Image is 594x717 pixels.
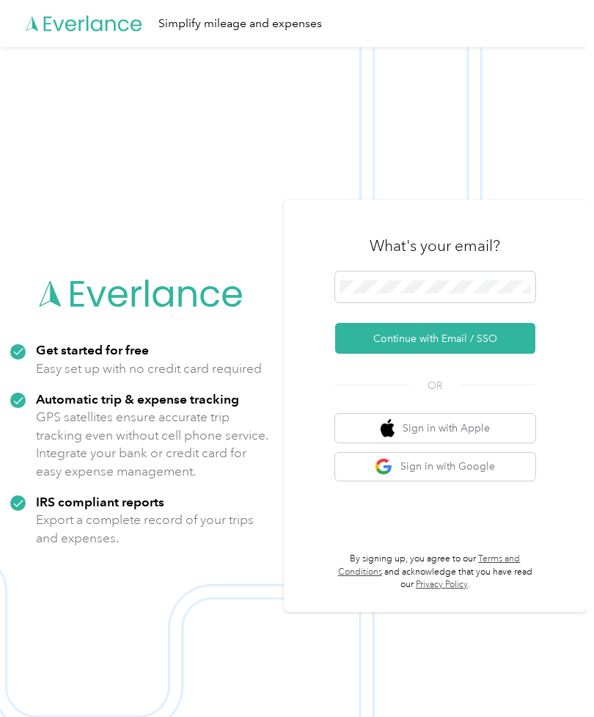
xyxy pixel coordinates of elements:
[335,323,535,354] button: Continue with Email / SSO
[375,458,393,476] img: google logo
[36,494,164,509] strong: IRS compliant reports
[36,342,149,357] strong: Get started for free
[36,408,274,480] p: GPS satellites ensure accurate trip tracking even without cell phone service. Integrate your bank...
[409,378,461,393] span: OR
[36,360,262,378] p: Easy set up with no credit card required
[370,236,500,256] h3: What's your email?
[381,419,395,437] img: apple logo
[338,553,521,578] a: Terms and Conditions
[335,553,535,592] p: By signing up, you agree to our and acknowledge that you have read our .
[36,391,239,407] strong: Automatic trip & expense tracking
[335,414,535,443] button: apple logoSign in with Apple
[416,579,468,590] a: Privacy Policy
[335,453,535,481] button: google logoSign in with Google
[158,15,322,33] div: Simplify mileage and expenses
[36,511,274,547] p: Export a complete record of your trips and expenses.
